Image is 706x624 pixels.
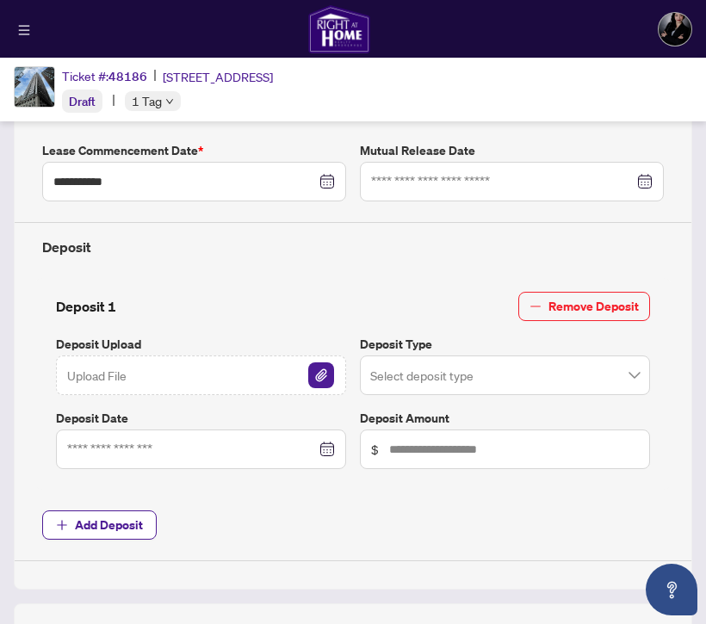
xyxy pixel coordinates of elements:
[108,69,147,84] span: 48186
[163,67,273,86] span: [STREET_ADDRESS]
[308,362,334,388] img: File Attachement
[307,361,335,389] button: File Attachement
[42,510,157,540] button: Add Deposit
[15,67,54,107] img: IMG-C12266093_1.jpg
[69,94,96,109] span: Draft
[646,564,697,615] button: Open asap
[75,511,143,539] span: Add Deposit
[56,296,116,317] h4: Deposit 1
[518,292,650,321] button: Remove Deposit
[56,409,346,428] label: Deposit Date
[371,440,379,459] span: $
[360,141,664,160] label: Mutual Release Date
[529,300,542,312] span: minus
[659,13,691,46] img: Profile Icon
[62,66,147,86] div: Ticket #:
[132,91,162,111] span: 1 Tag
[308,5,370,53] img: logo
[42,237,664,257] h4: Deposit
[360,409,650,428] label: Deposit Amount
[360,335,650,354] label: Deposit Type
[42,141,346,160] label: Lease Commencement Date
[56,335,346,354] label: Deposit Upload
[165,97,174,106] span: down
[18,24,30,36] span: menu
[67,366,127,385] span: Upload File
[56,355,346,395] span: Upload FileFile Attachement
[56,519,68,531] span: plus
[548,293,639,320] span: Remove Deposit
